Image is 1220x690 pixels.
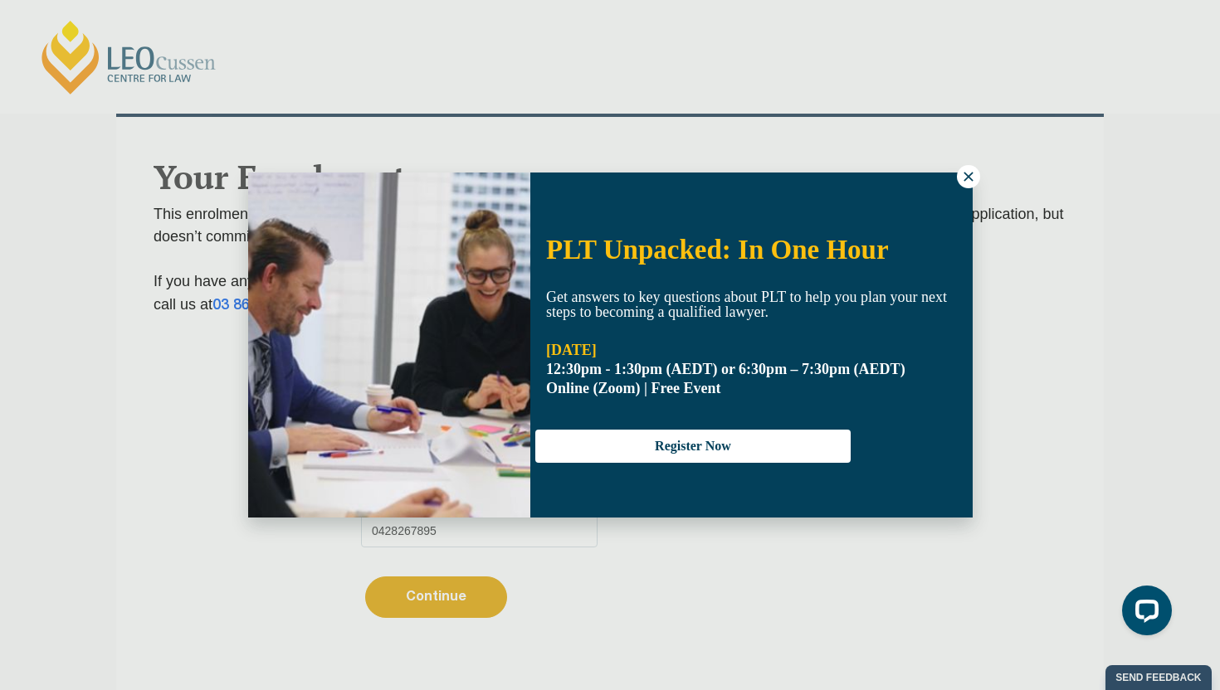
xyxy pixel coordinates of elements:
[1109,579,1179,649] iframe: LiveChat chat widget
[957,165,980,188] button: Close
[546,380,721,396] span: Online (Zoom) | Free Event
[535,430,851,463] button: Register Now
[546,289,947,320] span: Get answers to key questions about PLT to help you plan your next steps to becoming a qualified l...
[546,235,889,265] span: PLT Unpacked: In One Hour
[248,172,530,517] img: Woman in yellow blouse holding folders looking to the right and smiling
[546,342,597,358] strong: [DATE]
[546,361,905,377] strong: 12:30pm - 1:30pm (AEDT) or 6:30pm – 7:30pm (AEDT)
